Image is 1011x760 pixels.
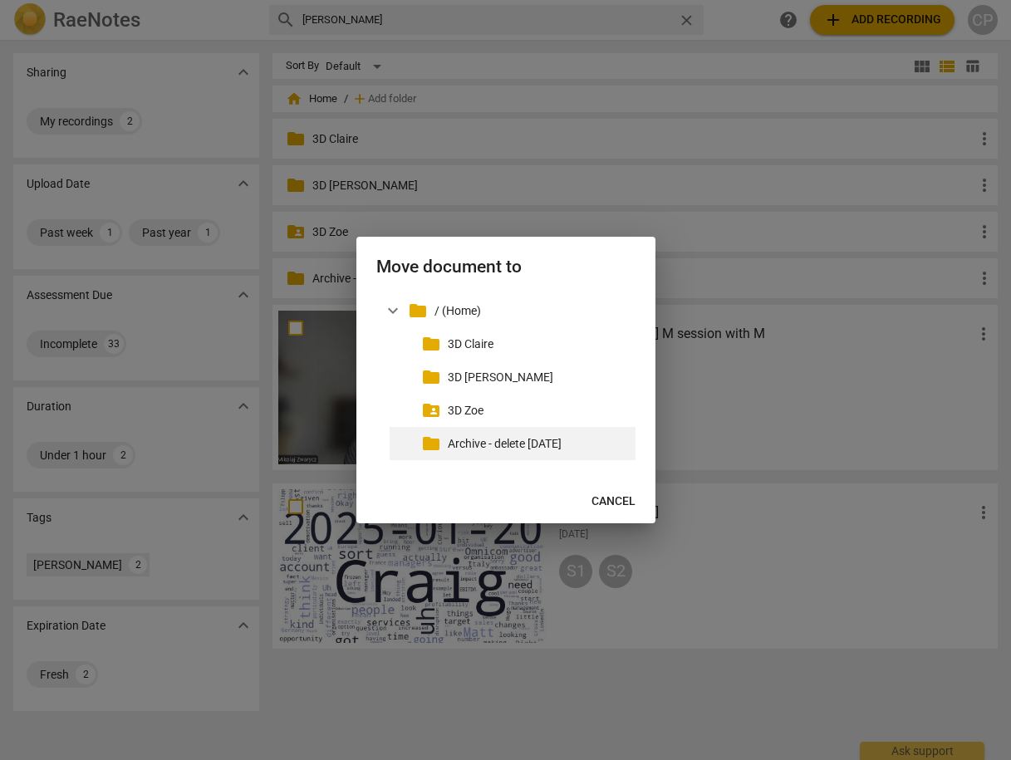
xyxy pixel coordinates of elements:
[421,434,441,454] span: folder
[448,402,629,419] p: 3D Zoe
[421,334,441,354] span: folder
[591,493,636,510] span: Cancel
[448,369,629,386] p: 3D Ruth
[408,301,428,321] span: folder
[578,487,649,517] button: Cancel
[376,257,636,277] h2: Move document to
[421,367,441,387] span: folder
[448,435,629,453] p: Archive - delete in 3 months
[421,400,441,420] span: folder_shared
[434,302,629,320] p: / (Home)
[448,336,629,353] p: 3D Claire
[383,301,403,321] span: expand_more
